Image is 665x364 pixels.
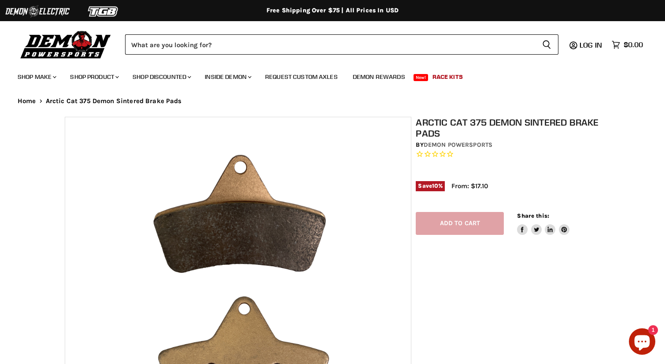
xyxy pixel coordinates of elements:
span: From: $17.10 [451,182,488,190]
span: Rated 0.0 out of 5 stars 0 reviews [416,150,605,159]
a: Request Custom Axles [259,68,344,86]
span: New! [414,74,429,81]
a: $0.00 [607,38,647,51]
span: Log in [580,41,602,49]
span: $0.00 [624,41,643,49]
img: Demon Powersports [18,29,114,60]
input: Search [125,34,535,55]
a: Shop Product [63,68,124,86]
inbox-online-store-chat: Shopify online store chat [626,328,658,357]
h1: Arctic Cat 375 Demon Sintered Brake Pads [416,117,605,139]
span: 10 [432,182,438,189]
a: Shop Discounted [126,68,196,86]
a: Log in [576,41,607,49]
span: Arctic Cat 375 Demon Sintered Brake Pads [46,97,182,105]
a: Demon Powersports [424,141,492,149]
ul: Main menu [11,64,641,86]
img: Demon Electric Logo 2 [4,3,70,20]
a: Inside Demon [198,68,257,86]
a: Race Kits [426,68,469,86]
button: Search [535,34,558,55]
a: Shop Make [11,68,62,86]
form: Product [125,34,558,55]
aside: Share this: [517,212,569,235]
img: TGB Logo 2 [70,3,137,20]
a: Demon Rewards [346,68,412,86]
span: Share this: [517,212,549,219]
span: Save % [416,181,445,191]
a: Home [18,97,36,105]
div: by [416,140,605,150]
